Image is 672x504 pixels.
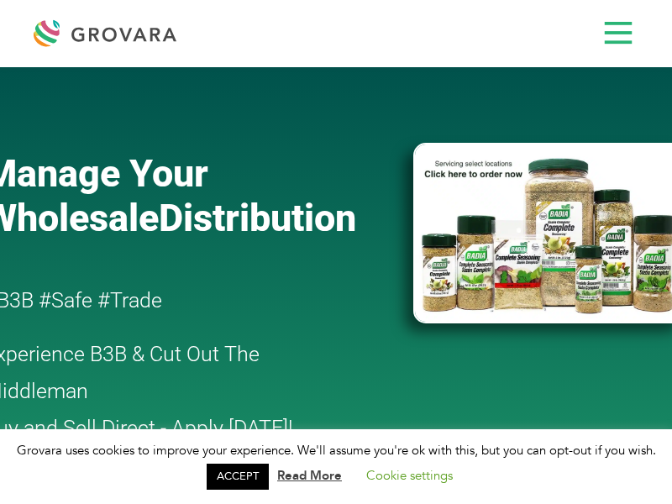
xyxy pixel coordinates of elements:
a: ACCEPT [207,464,269,490]
span: Distribution [159,196,356,240]
a: Cookie settings [366,467,453,484]
a: Read More [277,467,342,484]
span: Grovara uses cookies to improve your experience. We'll assume you're ok with this, but you can op... [17,442,656,485]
